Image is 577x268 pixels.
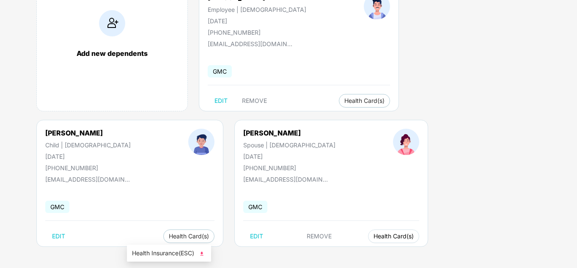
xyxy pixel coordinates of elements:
span: GMC [208,65,232,77]
div: [PHONE_NUMBER] [208,29,306,36]
div: [PERSON_NAME] [243,129,335,137]
button: Health Card(s) [339,94,390,108]
div: [DATE] [45,153,131,160]
button: Health Card(s) [163,229,214,243]
button: Health Card(s) [368,229,419,243]
div: Child | [DEMOGRAPHIC_DATA] [45,141,131,149]
div: [DATE] [243,153,335,160]
button: EDIT [45,229,72,243]
img: profileImage [393,129,419,155]
div: Employee | [DEMOGRAPHIC_DATA] [208,6,306,13]
span: Health Card(s) [169,234,209,238]
img: svg+xml;base64,PHN2ZyB4bWxucz0iaHR0cDovL3d3dy53My5vcmcvMjAwMC9zdmciIHhtbG5zOnhsaW5rPSJodHRwOi8vd3... [198,249,206,258]
span: EDIT [214,97,228,104]
div: [PHONE_NUMBER] [243,164,335,171]
div: [EMAIL_ADDRESS][DOMAIN_NAME] [243,176,328,183]
span: GMC [45,201,69,213]
span: Health Card(s) [344,99,385,103]
span: EDIT [250,233,263,240]
button: EDIT [243,229,270,243]
div: [PHONE_NUMBER] [45,164,131,171]
div: [EMAIL_ADDRESS][DOMAIN_NAME] [208,40,292,47]
span: Health Insurance(ESC) [132,249,206,258]
div: [PERSON_NAME] [45,129,131,137]
span: REMOVE [242,97,267,104]
div: [DATE] [208,17,306,25]
span: GMC [243,201,267,213]
span: Health Card(s) [374,234,414,238]
span: EDIT [52,233,65,240]
img: profileImage [188,129,214,155]
img: addIcon [99,10,125,36]
div: [EMAIL_ADDRESS][DOMAIN_NAME] [45,176,130,183]
button: REMOVE [300,229,338,243]
button: EDIT [208,94,234,108]
div: Add new dependents [45,49,179,58]
div: Spouse | [DEMOGRAPHIC_DATA] [243,141,335,149]
span: REMOVE [307,233,332,240]
button: REMOVE [235,94,274,108]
